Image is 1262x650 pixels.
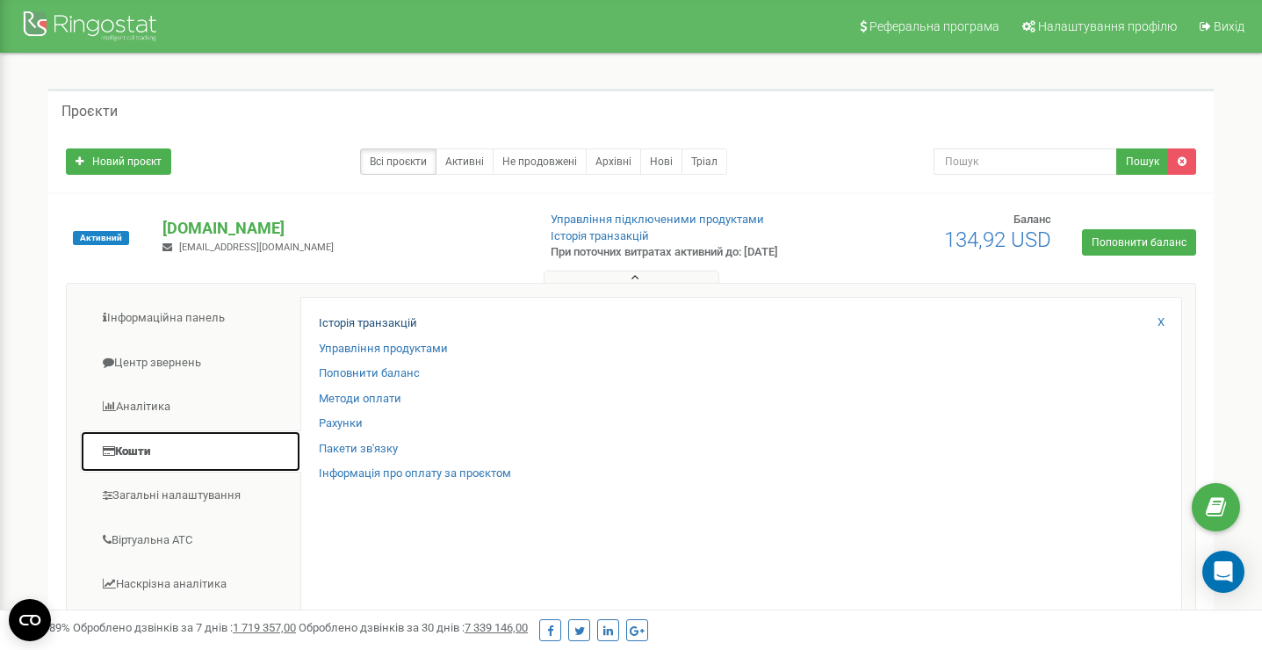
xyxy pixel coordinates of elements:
[319,315,417,332] a: Історія транзакцій
[1214,19,1244,33] span: Вихід
[1038,19,1177,33] span: Налаштування профілю
[80,474,301,517] a: Загальні налаштування
[319,341,448,357] a: Управління продуктами
[465,621,528,634] u: 7 339 146,00
[319,365,420,382] a: Поповнити баланс
[80,297,301,340] a: Інформаційна панель
[436,148,494,175] a: Активні
[319,466,511,482] a: Інформація про оплату за проєктом
[360,148,436,175] a: Всі проєкти
[681,148,727,175] a: Тріал
[586,148,641,175] a: Архівні
[299,621,528,634] span: Оброблено дзвінків за 30 днів :
[73,621,296,634] span: Оброблено дзвінків за 7 днів :
[80,563,301,606] a: Наскрізна аналітика
[1202,551,1244,593] div: Open Intercom Messenger
[233,621,296,634] u: 1 719 357,00
[551,229,649,242] a: Історія транзакцій
[944,227,1051,252] span: 134,92 USD
[80,342,301,385] a: Центр звернень
[80,519,301,562] a: Віртуальна АТС
[493,148,587,175] a: Не продовжені
[319,441,398,458] a: Пакети зв'язку
[61,104,118,119] h5: Проєкти
[179,242,334,253] span: [EMAIL_ADDRESS][DOMAIN_NAME]
[551,244,813,261] p: При поточних витратах активний до: [DATE]
[1082,229,1196,256] a: Поповнити баланс
[640,148,682,175] a: Нові
[551,213,764,226] a: Управління підключеними продуктами
[73,231,129,245] span: Активний
[319,415,363,432] a: Рахунки
[162,217,522,240] p: [DOMAIN_NAME]
[80,430,301,473] a: Кошти
[80,386,301,429] a: Аналiтика
[869,19,999,33] span: Реферальна програма
[66,148,171,175] a: Новий проєкт
[319,391,401,408] a: Методи оплати
[934,148,1117,175] input: Пошук
[1013,213,1051,226] span: Баланс
[9,599,51,641] button: Open CMP widget
[1116,148,1169,175] button: Пошук
[1157,314,1165,331] a: X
